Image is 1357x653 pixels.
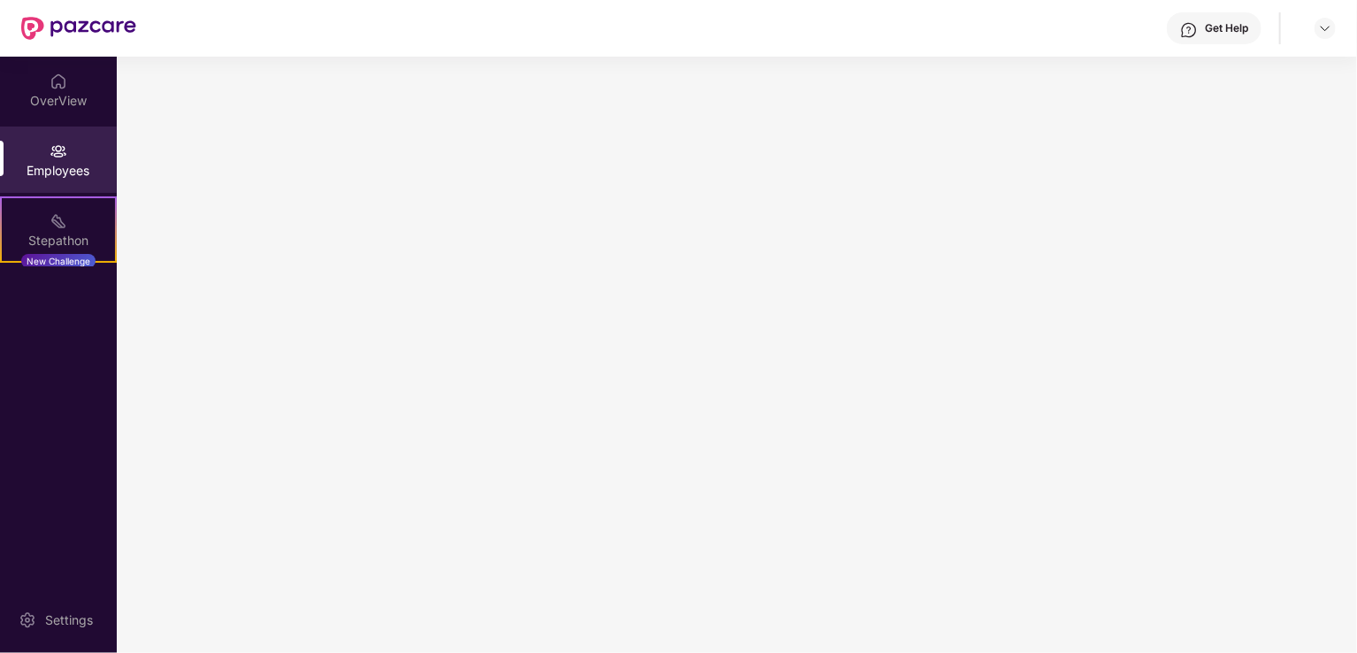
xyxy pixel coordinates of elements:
[40,611,98,629] div: Settings
[1205,21,1248,35] div: Get Help
[21,254,96,268] div: New Challenge
[50,142,67,160] img: svg+xml;base64,PHN2ZyBpZD0iRW1wbG95ZWVzIiB4bWxucz0iaHR0cDovL3d3dy53My5vcmcvMjAwMC9zdmciIHdpZHRoPS...
[50,73,67,90] img: svg+xml;base64,PHN2ZyBpZD0iSG9tZSIgeG1sbnM9Imh0dHA6Ly93d3cudzMub3JnLzIwMDAvc3ZnIiB3aWR0aD0iMjAiIG...
[2,232,115,250] div: Stepathon
[50,212,67,230] img: svg+xml;base64,PHN2ZyB4bWxucz0iaHR0cDovL3d3dy53My5vcmcvMjAwMC9zdmciIHdpZHRoPSIyMSIgaGVpZ2h0PSIyMC...
[21,17,136,40] img: New Pazcare Logo
[1318,21,1332,35] img: svg+xml;base64,PHN2ZyBpZD0iRHJvcGRvd24tMzJ4MzIiIHhtbG5zPSJodHRwOi8vd3d3LnczLm9yZy8yMDAwL3N2ZyIgd2...
[1180,21,1198,39] img: svg+xml;base64,PHN2ZyBpZD0iSGVscC0zMngzMiIgeG1sbnM9Imh0dHA6Ly93d3cudzMub3JnLzIwMDAvc3ZnIiB3aWR0aD...
[19,611,36,629] img: svg+xml;base64,PHN2ZyBpZD0iU2V0dGluZy0yMHgyMCIgeG1sbnM9Imh0dHA6Ly93d3cudzMub3JnLzIwMDAvc3ZnIiB3aW...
